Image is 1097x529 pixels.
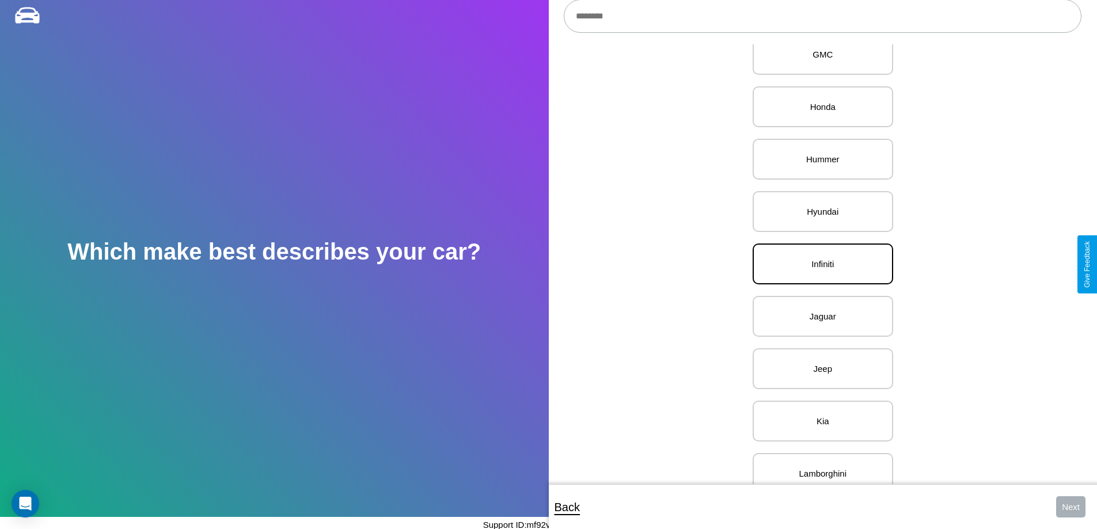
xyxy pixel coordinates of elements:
div: Open Intercom Messenger [12,490,39,517]
p: Kia [765,413,880,429]
p: Back [555,497,580,517]
p: GMC [765,47,880,62]
p: Infiniti [765,256,880,272]
p: Jeep [765,361,880,376]
p: Hummer [765,151,880,167]
h2: Which make best describes your car? [67,239,481,265]
p: Hyundai [765,204,880,219]
div: Give Feedback [1083,241,1091,288]
p: Jaguar [765,309,880,324]
p: Lamborghini [765,466,880,481]
button: Next [1056,496,1085,517]
p: Honda [765,99,880,115]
